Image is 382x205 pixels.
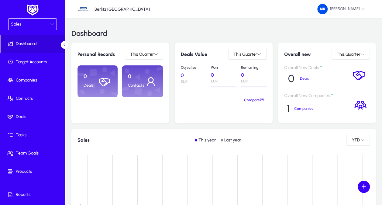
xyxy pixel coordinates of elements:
[181,72,207,78] p: 0
[317,4,328,14] img: 225.png
[346,135,370,146] button: YTD
[351,137,360,143] span: YTD
[128,73,144,80] p: 0
[130,52,154,57] span: This Quarter
[198,137,216,143] p: This year
[95,7,150,12] p: Berlitz [GEOGRAPHIC_DATA]
[241,79,267,83] p: EUR
[211,72,237,78] p: 0
[1,144,66,162] a: Team Goals
[84,73,98,80] p: 0
[244,96,264,105] span: Compare
[77,3,89,15] img: 34.jpg
[242,95,267,106] button: Compare
[1,77,66,83] span: Companies
[1,108,66,126] a: Deals
[1,59,66,65] span: Target Accounts
[233,52,257,57] span: This Quarter
[211,79,237,83] p: EUR
[317,4,365,14] span: [PERSON_NAME]
[241,65,267,70] p: Remaining
[288,72,294,85] p: 0
[284,51,311,57] h6: Overall new
[71,30,107,37] h3: Dashboard
[84,83,98,88] p: Deals
[284,65,346,71] p: Overall New Deals
[128,83,144,88] p: Contacts
[284,93,349,99] p: Overall New Companies
[1,126,66,144] a: Tasks
[332,49,370,60] button: This Quarter
[1,41,65,47] span: Dashboard
[181,80,207,84] p: EUR
[287,102,290,115] p: 1
[1,53,66,71] a: Target Accounts
[1,71,66,89] a: Companies
[77,137,90,143] h1: Sales
[181,65,207,70] p: Objective
[312,4,370,15] button: [PERSON_NAME]
[1,186,66,204] a: Reports
[300,76,317,81] p: Deals
[1,132,66,138] span: Tasks
[211,65,237,70] p: Won
[228,49,267,60] button: This Quarter
[11,22,21,27] span: Sales
[1,192,66,198] span: Reports
[337,52,360,57] span: This Quarter
[77,51,115,57] h6: Personal Records
[241,72,267,78] p: 0
[25,4,40,16] img: white-logo.png
[224,137,241,143] p: Last year
[1,89,66,108] a: Contacts
[1,96,66,102] span: Contacts
[1,114,66,120] span: Deals
[125,49,163,60] button: This Quarter
[1,150,66,156] span: Team Goals
[1,169,66,175] span: Products
[181,51,207,57] h6: Deals Value
[294,106,318,111] p: Companies
[1,162,66,181] a: Products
